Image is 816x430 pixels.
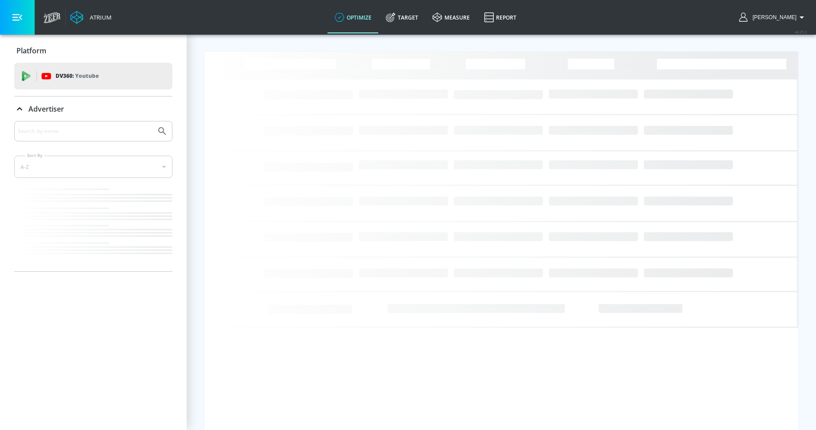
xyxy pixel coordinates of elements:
[86,13,112,21] div: Atrium
[16,46,46,56] p: Platform
[328,1,379,33] a: optimize
[14,38,172,63] div: Platform
[25,153,44,158] label: Sort By
[18,125,152,137] input: Search by name
[14,121,172,271] div: Advertiser
[75,71,99,80] p: Youtube
[477,1,524,33] a: Report
[379,1,425,33] a: Target
[14,63,172,89] div: DV360: Youtube
[14,185,172,271] nav: list of Advertiser
[749,14,796,20] span: login as: brianna.trafton@zefr.com
[14,96,172,121] div: Advertiser
[739,12,807,23] button: [PERSON_NAME]
[70,11,112,24] a: Atrium
[14,156,172,178] div: A-Z
[795,29,807,34] span: v 4.25.2
[56,71,99,81] p: DV360:
[28,104,64,114] p: Advertiser
[425,1,477,33] a: measure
